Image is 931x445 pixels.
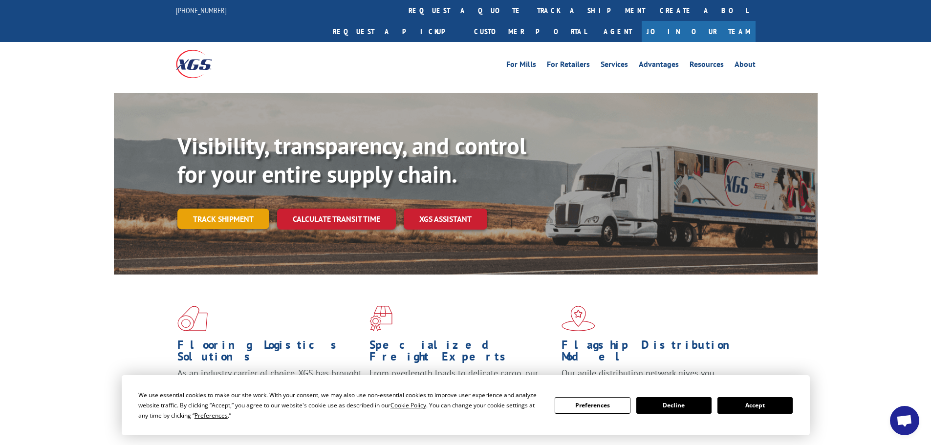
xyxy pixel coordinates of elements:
a: Join Our Team [642,21,756,42]
span: Preferences [195,411,228,420]
span: As an industry carrier of choice, XGS has brought innovation and dedication to flooring logistics... [177,367,362,402]
a: Resources [690,61,724,71]
img: xgs-icon-total-supply-chain-intelligence-red [177,306,208,331]
div: Cookie Consent Prompt [122,375,810,435]
a: XGS ASSISTANT [404,209,487,230]
a: [PHONE_NUMBER] [176,5,227,15]
a: Customer Portal [467,21,594,42]
span: Cookie Policy [390,401,426,409]
a: For Mills [506,61,536,71]
a: Calculate transit time [277,209,396,230]
button: Preferences [555,397,630,414]
h1: Flagship Distribution Model [562,339,746,367]
div: We use essential cookies to make our site work. With your consent, we may also use non-essential ... [138,390,543,421]
h1: Specialized Freight Experts [369,339,554,367]
button: Accept [717,397,793,414]
span: Our agile distribution network gives you nationwide inventory management on demand. [562,367,741,390]
b: Visibility, transparency, and control for your entire supply chain. [177,130,526,189]
a: Services [601,61,628,71]
a: For Retailers [547,61,590,71]
a: Advantages [639,61,679,71]
img: xgs-icon-focused-on-flooring-red [369,306,392,331]
a: Track shipment [177,209,269,229]
button: Decline [636,397,712,414]
h1: Flooring Logistics Solutions [177,339,362,367]
a: Request a pickup [325,21,467,42]
div: Open chat [890,406,919,435]
a: About [735,61,756,71]
p: From overlength loads to delicate cargo, our experienced staff knows the best way to move your fr... [369,367,554,411]
img: xgs-icon-flagship-distribution-model-red [562,306,595,331]
a: Agent [594,21,642,42]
